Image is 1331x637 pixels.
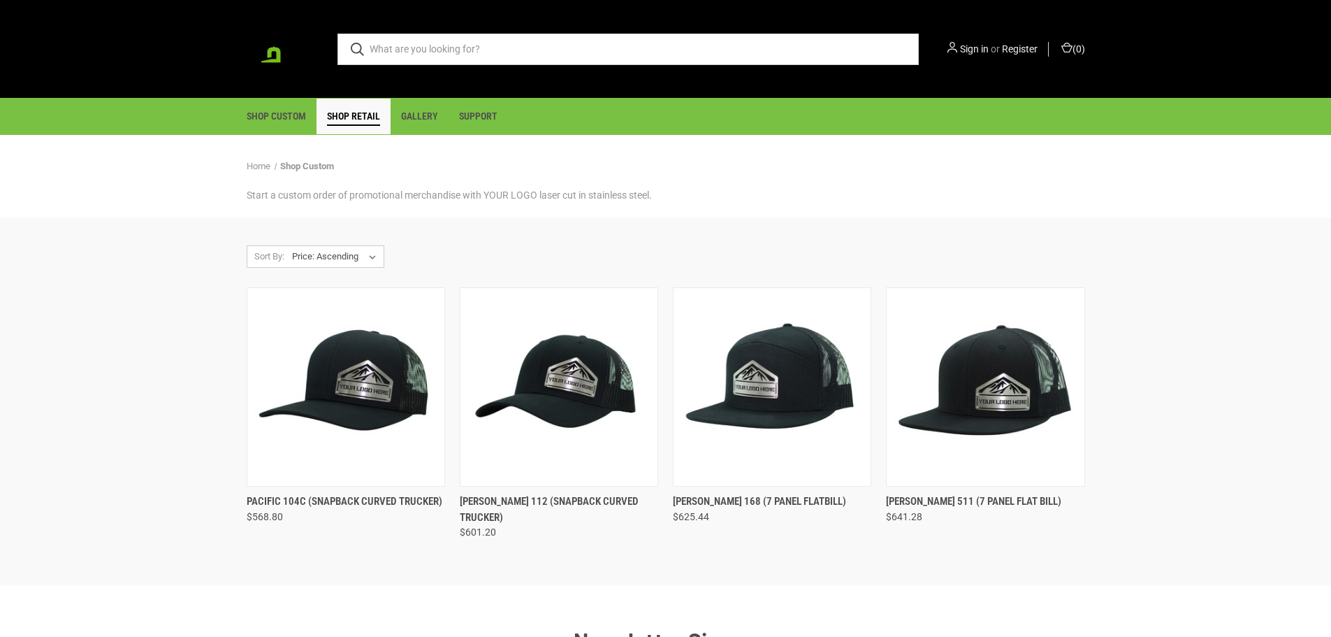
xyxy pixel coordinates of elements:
a: Richardson 168 (7 panel flatbill), $625.44 [673,494,846,510]
a: Richardson 511 (7 panel flat bill), $641.28 [886,494,1061,510]
a: Register [1002,42,1038,57]
a: Shop Retail [317,99,391,134]
img: BadgeCaps [247,15,317,83]
a: Shop Custom [236,99,317,134]
a: Pacific 104C (snapback curved trucker), $568.80 [249,290,442,484]
a: Home [247,161,270,171]
span: $568.80 [247,510,283,524]
label: Sort By: [247,246,285,267]
img: BadgeCaps - Pacific 104C [249,290,442,483]
p: Start a custom order of promotional merchandise with YOUR LOGO laser cut in stainless steel. [247,188,1085,203]
a: Richardson 168 (7 panel flatbill), $625.44 [676,290,868,484]
span: or [991,43,1000,55]
iframe: Chat Widget [1261,570,1331,637]
nav: Breadcrumb [247,159,1085,173]
a: Richardson 511 (7 panel flat bill), $641.28 [889,290,1082,484]
a: BadgeCaps [247,14,317,84]
img: BadgeCaps - Richardson 511 [889,290,1082,483]
img: BadgeCaps - Richardson 168 [676,290,868,483]
a: Gallery [391,99,449,134]
a: Richardson 112 (snapback curved trucker), $601.20 [460,494,658,525]
a: Richardson 112 (snapback curved trucker), $601.20 [463,290,655,484]
img: BadgeCaps - Richardson 112 [463,290,655,483]
a: Sign in [960,42,989,57]
a: Cart with 0 items [1059,42,1085,57]
span: $641.28 [886,510,922,524]
input: What are you looking for? [337,34,919,65]
span: 0 [1076,43,1082,55]
a: Pacific 104C (snapback curved trucker), $568.80 [247,494,442,510]
a: Shop Custom [280,161,334,171]
span: $625.44 [673,510,709,524]
a: Support [449,99,508,134]
span: $601.20 [460,525,496,540]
